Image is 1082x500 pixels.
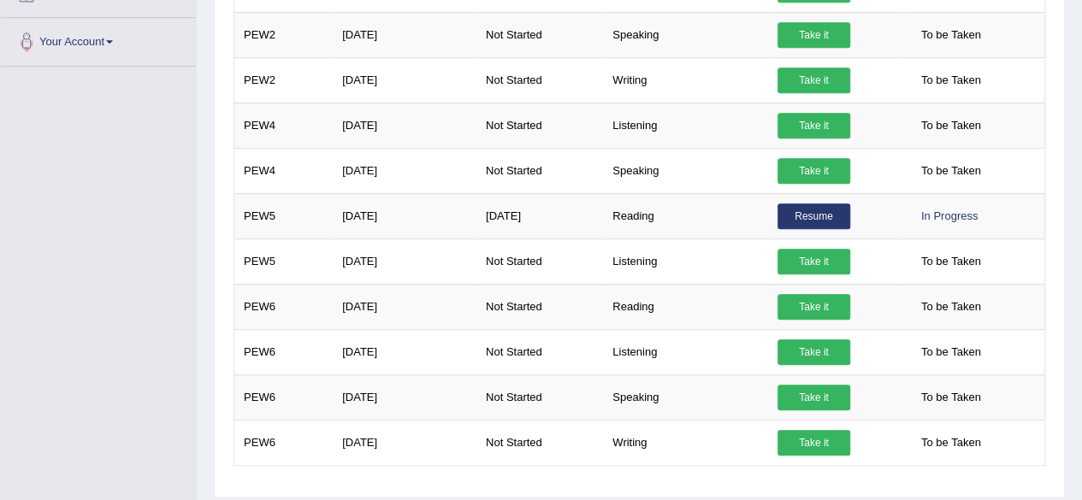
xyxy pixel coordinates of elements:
td: Speaking [603,148,768,193]
span: To be Taken [913,339,990,365]
td: Not Started [476,329,603,374]
a: Take it [778,22,850,48]
td: Listening [603,329,768,374]
td: Not Started [476,374,603,420]
td: Listening [603,103,768,148]
td: Not Started [476,238,603,284]
span: To be Taken [913,430,990,456]
a: Take it [778,294,850,320]
td: [DATE] [333,148,476,193]
td: [DATE] [333,284,476,329]
a: Take it [778,430,850,456]
td: Writing [603,57,768,103]
a: Take it [778,339,850,365]
td: PEW6 [234,374,334,420]
td: [DATE] [333,329,476,374]
span: To be Taken [913,68,990,93]
td: PEW5 [234,238,334,284]
div: In Progress [913,203,986,229]
td: Reading [603,284,768,329]
a: Take it [778,113,850,138]
td: [DATE] [333,12,476,57]
td: PEW4 [234,103,334,148]
td: PEW6 [234,329,334,374]
a: Your Account [1,18,196,61]
a: Take it [778,158,850,184]
a: Take it [778,249,850,274]
td: Not Started [476,12,603,57]
span: To be Taken [913,22,990,48]
td: Listening [603,238,768,284]
a: Resume [778,203,850,229]
span: To be Taken [913,113,990,138]
td: Reading [603,193,768,238]
td: Speaking [603,12,768,57]
td: [DATE] [333,238,476,284]
a: Take it [778,385,850,410]
td: [DATE] [333,103,476,148]
span: To be Taken [913,158,990,184]
td: PEW5 [234,193,334,238]
td: [DATE] [333,193,476,238]
td: PEW6 [234,284,334,329]
td: [DATE] [333,374,476,420]
td: Speaking [603,374,768,420]
td: PEW6 [234,420,334,465]
span: To be Taken [913,294,990,320]
td: PEW2 [234,57,334,103]
td: Not Started [476,284,603,329]
td: [DATE] [333,420,476,465]
td: PEW2 [234,12,334,57]
td: [DATE] [476,193,603,238]
td: PEW4 [234,148,334,193]
td: Not Started [476,57,603,103]
td: Not Started [476,103,603,148]
td: Not Started [476,420,603,465]
span: To be Taken [913,385,990,410]
a: Take it [778,68,850,93]
td: Writing [603,420,768,465]
td: [DATE] [333,57,476,103]
span: To be Taken [913,249,990,274]
td: Not Started [476,148,603,193]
